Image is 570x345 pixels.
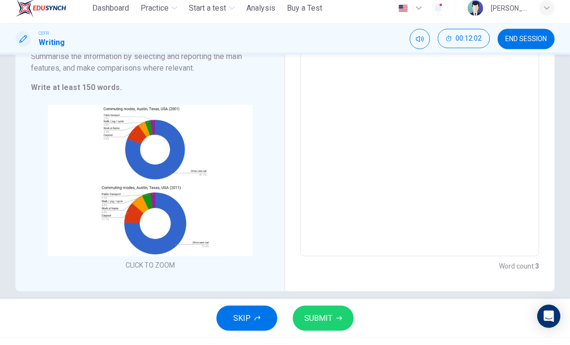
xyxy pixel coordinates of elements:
div: Mute [410,36,430,57]
span: Buy a Test [287,10,322,21]
span: Analysis [246,10,275,21]
span: Dashboard [92,10,129,21]
span: SKIP [233,319,251,332]
button: Analysis [242,7,279,24]
span: Practice [141,10,169,21]
img: ELTC logo [15,6,66,25]
button: SKIP [216,313,277,338]
button: 00:12:02 [438,36,490,56]
button: Practice [137,7,181,24]
div: [PERSON_NAME] [491,10,527,21]
button: Buy a Test [283,7,326,24]
div: Hide [438,36,490,57]
h6: Word count : [499,268,539,279]
button: Dashboard [88,7,133,24]
button: Start a test [185,7,239,24]
span: 00:12:02 [456,42,482,50]
button: SUBMIT [293,313,354,338]
img: Profile picture [468,8,483,23]
h1: Writing [39,44,65,56]
div: Open Intercom Messenger [537,312,560,335]
img: en [397,12,409,19]
span: SUBMIT [304,319,332,332]
h6: Summarise the information by selecting and reporting the main features, and make comparisons wher... [31,58,269,81]
span: Start a test [189,10,226,21]
button: END SESSION [498,36,555,57]
a: ELTC logo [15,6,88,25]
span: CEFR [39,37,49,44]
span: END SESSION [505,43,547,50]
strong: Write at least 150 words. [31,90,122,99]
strong: 3 [535,270,539,277]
